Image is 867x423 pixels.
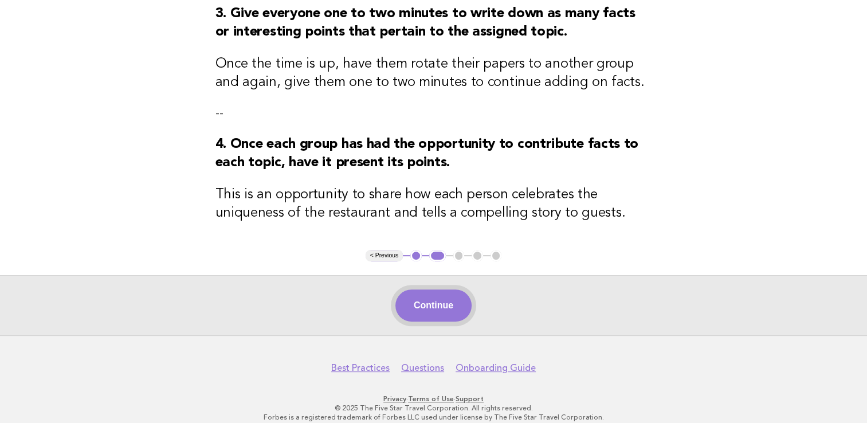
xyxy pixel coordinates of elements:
[215,105,652,122] p: --
[429,250,446,261] button: 2
[83,394,784,404] p: · ·
[383,395,406,403] a: Privacy
[401,362,444,374] a: Questions
[215,55,652,92] h3: Once the time is up, have them rotate their papers to another group and again, give them one to t...
[408,395,454,403] a: Terms of Use
[456,362,536,374] a: Onboarding Guide
[410,250,422,261] button: 1
[215,7,635,39] strong: 3. Give everyone one to two minutes to write down as many facts or interesting points that pertai...
[83,413,784,422] p: Forbes is a registered trademark of Forbes LLC used under license by The Five Star Travel Corpora...
[395,289,472,322] button: Continue
[331,362,390,374] a: Best Practices
[215,186,652,222] h3: This is an opportunity to share how each person celebrates the uniqueness of the restaurant and t...
[83,404,784,413] p: © 2025 The Five Star Travel Corporation. All rights reserved.
[366,250,403,261] button: < Previous
[215,138,639,170] strong: 4. Once each group has had the opportunity to contribute facts to each topic, have it present its...
[456,395,484,403] a: Support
